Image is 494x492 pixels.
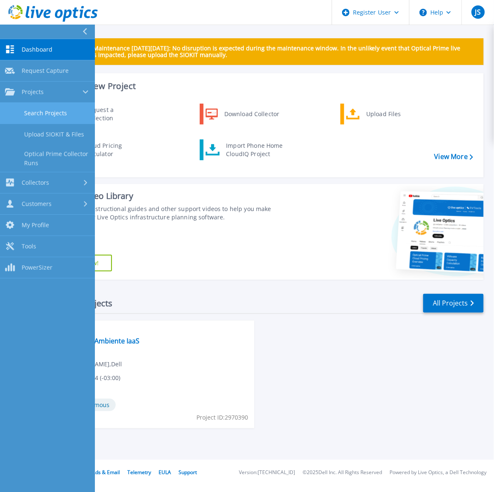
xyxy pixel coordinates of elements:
span: Tools [22,243,36,250]
a: Hyundai - Ambiente IaaS [63,337,139,345]
a: Ads & Email [92,469,120,476]
span: Dashboard [22,46,52,53]
span: Project ID: 2970390 [196,413,248,422]
a: All Projects [423,294,484,313]
div: Upload Files [362,106,424,122]
span: Collectors [22,179,49,186]
div: Request a Collection [81,106,142,122]
span: Optical Prime [63,326,250,335]
div: Download Collector [220,106,283,122]
li: © 2025 Dell Inc. All Rights Reserved [303,470,382,475]
span: Projects [22,88,44,96]
a: Support [179,469,197,476]
a: Telemetry [127,469,151,476]
li: Version: [TECHNICAL_ID] [239,470,295,475]
div: Import Phone Home CloudIQ Project [222,142,287,158]
div: Support Video Library [49,191,278,201]
div: Find tutorials, instructional guides and other support videos to help you make the most of your L... [49,205,278,221]
span: PowerSizer [22,264,52,271]
span: Customers [22,200,52,208]
li: Powered by Live Optics, a Dell Technology [390,470,487,475]
span: Request Capture [22,67,69,75]
a: EULA [159,469,171,476]
a: Cloud Pricing Calculator [59,139,144,160]
h3: Start a New Project [59,82,473,91]
p: Scheduled Maintenance [DATE][DATE]: No disruption is expected during the maintenance window. In t... [62,45,477,58]
div: Cloud Pricing Calculator [80,142,142,158]
a: Upload Files [340,104,426,124]
a: Request a Collection [59,104,144,124]
a: Download Collector [200,104,285,124]
a: View More [434,153,473,161]
span: My Profile [22,221,49,229]
span: JS [475,9,481,15]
